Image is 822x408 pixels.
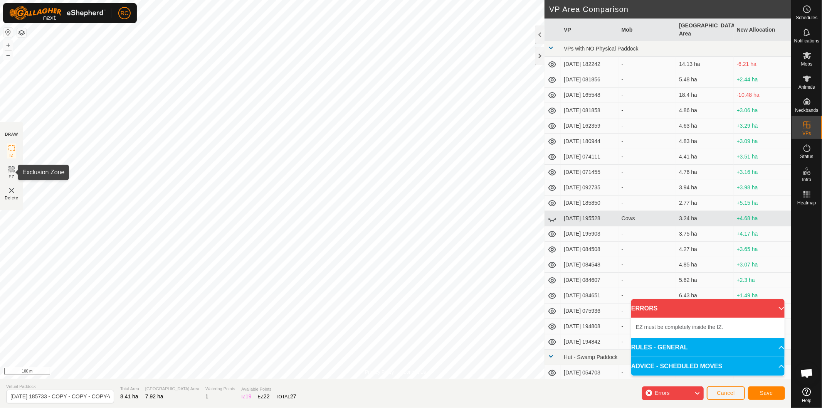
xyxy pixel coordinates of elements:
button: Cancel [707,386,745,400]
h2: VP Area Comparison [549,5,791,14]
td: -10.48 ha [734,88,791,103]
span: Animals [798,85,815,89]
td: 4.41 ha [676,149,733,165]
span: EZ [9,174,15,180]
td: 5.62 ha [676,273,733,288]
p-accordion-content: ERRORS [631,318,785,338]
span: Watering Points [205,386,235,392]
td: [DATE] 092735 [561,180,618,196]
td: +3.51 ha [734,149,791,165]
td: 4.85 ha [676,257,733,273]
a: Open chat [795,362,819,385]
span: ERRORS [631,304,657,313]
div: - [622,106,673,115]
span: Cancel [717,390,735,396]
span: Delete [5,195,18,201]
div: - [622,76,673,84]
td: [DATE] 162359 [561,118,618,134]
span: EZ must be completely inside the IZ. [636,324,723,330]
div: - [622,292,673,300]
button: – [3,51,13,60]
td: [DATE] 081856 [561,72,618,88]
p-accordion-header: ERRORS [631,299,785,318]
td: [DATE] 084607 [561,273,618,288]
span: RULES - GENERAL [631,343,688,352]
div: - [622,369,673,377]
td: [DATE] 194842 [561,334,618,350]
td: [DATE] 182242 [561,57,618,72]
span: RC [121,9,128,17]
span: Heatmap [797,201,816,205]
td: [DATE] 195528 [561,211,618,226]
td: 6.43 ha [676,288,733,303]
td: +4.68 ha [734,211,791,226]
span: Help [802,398,812,403]
td: +3.09 ha [734,134,791,149]
span: Notifications [794,39,819,43]
td: [DATE] 084508 [561,242,618,257]
th: VP [561,19,618,41]
img: VP [7,186,16,195]
td: 3.24 ha [676,211,733,226]
td: +3.16 ha [734,165,791,180]
td: +3.07 ha [734,257,791,273]
td: +5.15 ha [734,196,791,211]
span: VPs with NO Physical Paddock [564,46,639,52]
span: Save [760,390,773,396]
span: ADVICE - SCHEDULED MOVES [631,362,722,371]
span: [GEOGRAPHIC_DATA] Area [145,386,199,392]
td: [DATE] 084651 [561,288,618,303]
img: Gallagher Logo [9,6,106,20]
span: Total Area [120,386,139,392]
td: +3.29 ha [734,118,791,134]
div: IZ [241,393,251,401]
span: 1 [205,393,208,400]
div: DRAW [5,132,18,137]
div: - [622,91,673,99]
td: +1.49 ha [734,288,791,303]
p-accordion-header: RULES - GENERAL [631,338,785,357]
span: Status [800,154,813,159]
div: - [622,338,673,346]
th: [GEOGRAPHIC_DATA] Area [676,19,733,41]
div: - [622,153,673,161]
div: - [622,245,673,253]
div: - [622,168,673,176]
div: - [622,261,673,269]
span: 22 [264,393,270,400]
th: New Allocation [734,19,791,41]
div: EZ [258,393,270,401]
button: Save [748,386,785,400]
span: VPs [802,131,811,136]
div: Cows [622,214,673,223]
button: Reset Map [3,28,13,37]
span: Available Points [241,386,296,393]
td: 4.86 ha [676,103,733,118]
span: IZ [10,153,14,158]
td: 4.27 ha [676,242,733,257]
td: 2.77 ha [676,196,733,211]
a: Help [792,384,822,406]
td: 14.13 ha [676,57,733,72]
span: Mobs [801,62,812,66]
td: [DATE] 081858 [561,103,618,118]
span: Infra [802,177,811,182]
div: - [622,122,673,130]
div: - [622,307,673,315]
td: [DATE] 185850 [561,196,618,211]
p-accordion-header: ADVICE - SCHEDULED MOVES [631,357,785,376]
td: [DATE] 054703 [561,365,618,381]
span: 19 [245,393,252,400]
td: 4.63 ha [676,118,733,134]
td: +4.17 ha [734,226,791,242]
span: Hut - Swamp Paddock [564,354,617,360]
td: [DATE] 194808 [561,319,618,334]
td: 3.94 ha [676,180,733,196]
td: [DATE] 071455 [561,165,618,180]
td: 5.48 ha [676,72,733,88]
div: TOTAL [276,393,296,401]
th: Mob [619,19,676,41]
div: - [622,230,673,238]
button: + [3,40,13,50]
div: - [622,137,673,145]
